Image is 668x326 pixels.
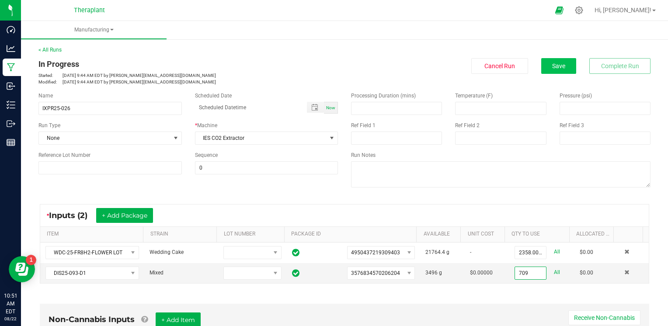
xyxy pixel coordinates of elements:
[351,250,400,256] span: 4950437219309403
[471,58,528,74] button: Cancel Run
[7,44,15,53] inline-svg: Analytics
[424,231,457,238] a: AVAILABLESortable
[38,152,90,158] span: Reference Lot Number
[39,132,170,144] span: None
[580,270,593,276] span: $0.00
[38,121,60,129] span: Run Type
[195,102,298,113] input: Scheduled Datetime
[326,105,335,110] span: Now
[620,231,640,238] a: Sortable
[468,231,501,238] a: Unit CostSortable
[38,47,62,53] a: < All Runs
[4,292,17,316] p: 10:51 AM EDT
[4,316,17,322] p: 08/22
[96,208,153,223] button: + Add Package
[150,249,184,255] span: Wedding Cake
[568,310,640,325] button: Receive Non-Cannabis
[7,119,15,128] inline-svg: Outbound
[49,315,135,324] span: Non-Cannabis Inputs
[425,270,438,276] span: 3496
[47,231,140,238] a: ITEMSortable
[554,246,560,258] a: All
[292,247,299,258] span: In Sync
[38,79,63,85] span: Modified:
[554,267,560,278] a: All
[601,62,639,69] span: Complete Run
[21,21,167,39] a: Manufacturing
[455,122,480,128] span: Ref Field 2
[455,93,493,99] span: Temperature (F)
[351,152,376,158] span: Run Notes
[347,267,415,280] span: NO DATA FOUND
[49,211,96,220] span: Inputs (2)
[291,231,413,238] a: PACKAGE IDSortable
[7,82,15,90] inline-svg: Inbound
[150,270,164,276] span: Mixed
[21,26,167,34] span: Manufacturing
[550,2,569,19] span: Open Ecommerce Menu
[197,122,217,128] span: Machine
[195,152,218,158] span: Sequence
[38,72,63,79] span: Started:
[292,268,299,278] span: In Sync
[9,256,35,282] iframe: Resource center
[470,270,493,276] span: $0.00000
[46,267,128,279] span: DIS25-093-D1
[541,58,576,74] button: Save
[595,7,651,14] span: Hi, [PERSON_NAME]!
[484,62,515,69] span: Cancel Run
[38,58,338,70] div: In Progress
[45,246,139,259] span: NO DATA FOUND
[74,7,105,14] span: Theraplant
[580,249,593,255] span: $0.00
[195,132,327,144] span: IES CO2 Extractor
[576,231,610,238] a: Allocated CostSortable
[552,62,565,69] span: Save
[425,249,445,255] span: 21764.4
[560,122,584,128] span: Ref Field 3
[141,315,148,324] a: Add Non-Cannabis items that were also consumed in the run (e.g. gloves and packaging); Also add N...
[38,93,53,99] span: Name
[511,231,566,238] a: QTY TO USESortable
[7,25,15,34] inline-svg: Dashboard
[224,231,281,238] a: LOT NUMBERSortable
[150,231,213,238] a: STRAINSortable
[307,102,324,113] span: Toggle popup
[195,93,232,99] span: Scheduled Date
[46,246,128,259] span: WDC-25-FR8H2-FLOWER LOT
[589,58,651,74] button: Complete Run
[351,270,400,276] span: 3576834570206204
[351,122,376,128] span: Ref Field 1
[26,255,36,265] iframe: Resource center unread badge
[38,79,338,85] p: [DATE] 9:44 AM EDT by [PERSON_NAME][EMAIL_ADDRESS][DOMAIN_NAME]
[446,249,449,255] span: g
[7,63,15,72] inline-svg: Manufacturing
[470,249,471,255] span: -
[7,138,15,147] inline-svg: Reports
[574,6,584,14] div: Manage settings
[7,101,15,109] inline-svg: Inventory
[560,93,592,99] span: Pressure (psi)
[38,72,338,79] p: [DATE] 9:44 AM EDT by [PERSON_NAME][EMAIL_ADDRESS][DOMAIN_NAME]
[439,270,442,276] span: g
[351,93,416,99] span: Processing Duration (mins)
